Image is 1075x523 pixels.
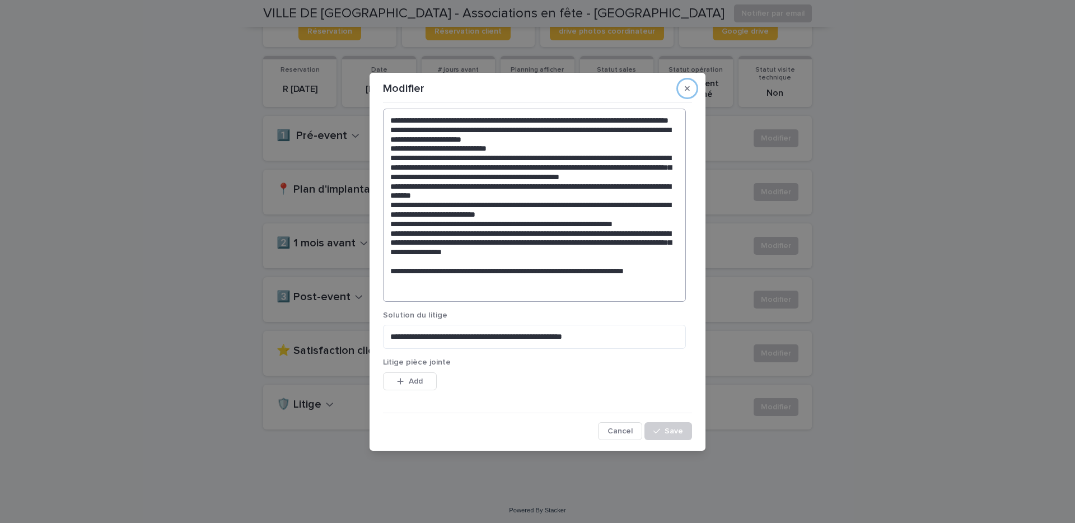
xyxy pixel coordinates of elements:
button: Cancel [598,422,642,440]
button: Save [644,422,692,440]
button: Add [383,372,437,390]
span: Save [665,427,683,435]
span: Add [409,377,423,385]
span: Litige pièce jointe [383,358,451,366]
p: Modifier [383,82,424,95]
span: Cancel [607,427,633,435]
span: Solution du litige [383,311,447,319]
